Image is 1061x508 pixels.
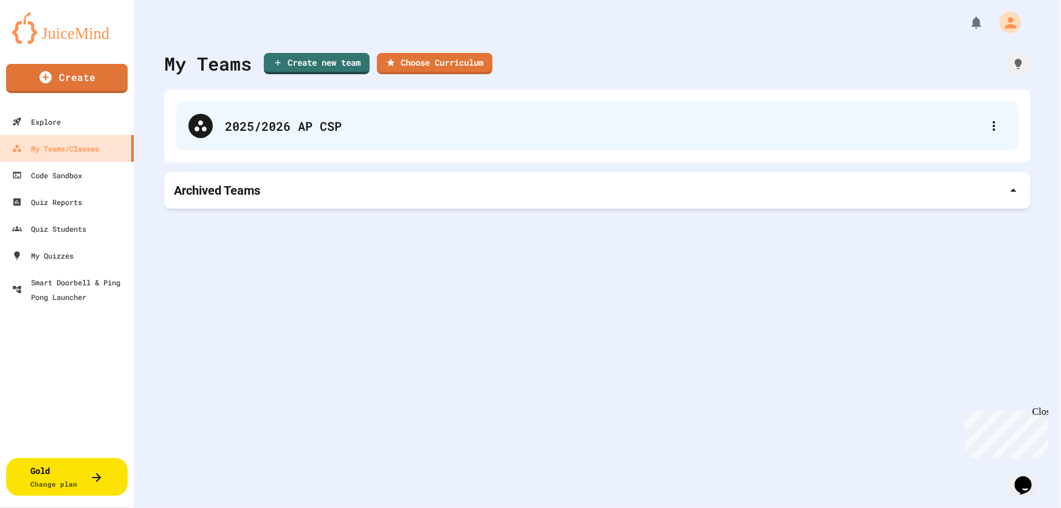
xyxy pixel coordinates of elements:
[225,117,982,135] div: 2025/2026 AP CSP
[12,168,82,183] div: Code Sandbox
[1006,52,1031,76] div: How it works
[12,195,82,209] div: Quiz Reports
[12,275,129,304] div: Smart Doorbell & Ping Pong Launcher
[12,141,99,156] div: My Teams/Classes
[174,182,260,199] p: Archived Teams
[164,50,252,77] div: My Teams
[960,406,1049,458] iframe: chat widget
[264,53,370,74] a: Create new team
[947,12,987,33] div: My Notifications
[6,64,128,93] a: Create
[1010,459,1049,496] iframe: chat widget
[6,458,128,496] button: GoldChange plan
[12,248,74,263] div: My Quizzes
[176,102,1018,150] div: 2025/2026 AP CSP
[12,221,86,236] div: Quiz Students
[31,464,78,490] div: Gold
[12,114,61,129] div: Explore
[987,9,1025,37] div: My Account
[31,479,78,489] span: Change plan
[377,53,492,74] a: Choose Curriculum
[5,5,84,77] div: Chat with us now!Close
[12,12,122,44] img: logo-orange.svg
